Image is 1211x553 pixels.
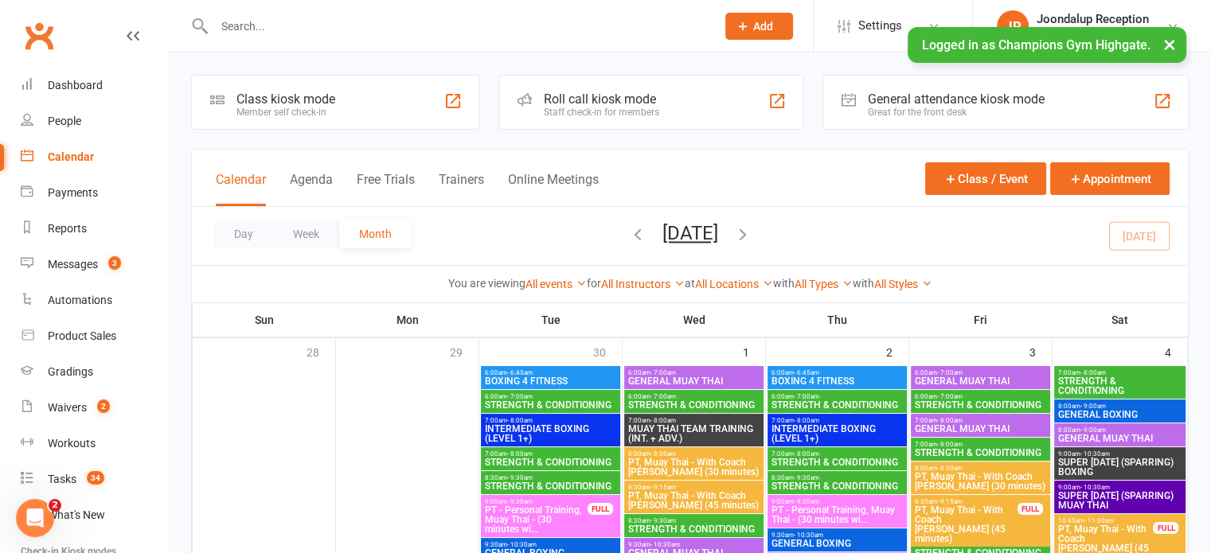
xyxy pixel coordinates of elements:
[1057,484,1183,491] span: 9:00am
[507,498,533,505] span: - 9:30am
[21,68,168,103] a: Dashboard
[439,172,484,206] button: Trainers
[1029,338,1052,364] div: 3
[97,399,110,413] span: 2
[937,417,963,424] span: - 8:00am
[771,481,904,491] span: STRENGTH & CONDITIONING
[650,541,680,548] span: - 10:30am
[753,20,773,33] span: Add
[290,172,333,206] button: Agenda
[21,497,168,533] a: What's New
[914,417,1047,424] span: 7:00am
[794,417,819,424] span: - 8:00am
[1080,484,1110,491] span: - 10:30am
[16,499,54,537] iframe: Intercom live chat
[48,258,98,271] div: Messages
[771,417,904,424] span: 7:00am
[858,8,902,44] span: Settings
[525,278,587,290] a: All events
[48,329,116,342] div: Product Sales
[771,369,904,376] span: 6:00am
[771,474,904,481] span: 8:30am
[627,400,760,410] span: STRENGTH & CONDITIONING
[937,393,963,400] span: - 7:00am
[1153,522,1178,534] div: FULL
[1057,376,1183,395] span: STRENGTH & CONDITIONING
[766,303,909,337] th: Thu
[484,458,617,467] span: STRENGTH & CONDITIONING
[650,450,676,458] span: - 8:30am
[21,247,168,282] a: Messages 3
[507,541,537,548] span: - 10:30am
[48,508,105,521] div: What's New
[743,338,765,364] div: 1
[685,277,695,290] strong: at
[236,92,335,107] div: Class kiosk mode
[914,441,1047,448] span: 7:00am
[21,282,168,318] a: Automations
[19,16,59,56] a: Clubworx
[21,318,168,354] a: Product Sales
[874,278,932,290] a: All Styles
[1037,26,1166,41] div: Champions Gym Highgate
[771,498,904,505] span: 9:00am
[1080,403,1106,410] span: - 9:00am
[484,481,617,491] span: STRENGTH & CONDITIONING
[627,458,760,477] span: PT, Muay Thai - With Coach [PERSON_NAME] (30 minutes)
[937,369,963,376] span: - 7:00am
[794,450,819,458] span: - 8:00am
[87,471,104,485] span: 34
[914,393,1047,400] span: 6:00am
[794,369,819,376] span: - 6:45am
[771,376,904,386] span: BOXING 4 FITNESS
[1084,517,1114,524] span: - 11:30am
[48,115,81,127] div: People
[1057,410,1183,419] span: GENERAL BOXING
[1057,450,1183,458] span: 9:00am
[914,369,1047,376] span: 6:00am
[108,256,121,270] span: 3
[1057,403,1183,410] span: 8:00am
[1053,303,1188,337] th: Sat
[484,450,617,458] span: 7:00am
[236,107,335,118] div: Member self check-in
[21,211,168,247] a: Reports
[771,458,904,467] span: STRENGTH & CONDITIONING
[21,103,168,139] a: People
[909,303,1053,337] th: Fri
[914,448,1047,458] span: STRENGTH & CONDITIONING
[1050,162,1170,195] button: Appointment
[997,10,1029,42] div: JR
[853,277,874,290] strong: with
[357,172,415,206] button: Free Trials
[914,505,1018,543] span: PT, Muay Thai - With Coach [PERSON_NAME] (45 minutes)
[48,79,103,92] div: Dashboard
[795,278,853,290] a: All Types
[484,417,617,424] span: 7:00am
[650,417,676,424] span: - 8:00am
[21,139,168,175] a: Calendar
[21,461,168,497] a: Tasks 34
[627,524,760,534] span: STRENGTH & CONDITIONING
[193,303,336,337] th: Sun
[48,222,87,235] div: Reports
[650,517,676,524] span: - 9:30am
[771,424,904,443] span: INTERMEDIATE BOXING (LEVEL 1+)
[339,220,412,248] button: Month
[773,277,795,290] strong: with
[49,499,61,512] span: 2
[601,278,685,290] a: All Instructors
[650,484,676,491] span: - 9:15am
[623,303,766,337] th: Wed
[1057,517,1154,524] span: 10:45am
[627,393,760,400] span: 6:00am
[21,390,168,426] a: Waivers 2
[48,437,96,450] div: Workouts
[450,338,479,364] div: 29
[484,393,617,400] span: 6:00am
[544,92,659,107] div: Roll call kiosk mode
[544,107,659,118] div: Staff check-in for members
[214,220,273,248] button: Day
[914,424,1047,434] span: GENERAL MUAY THAI
[21,354,168,390] a: Gradings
